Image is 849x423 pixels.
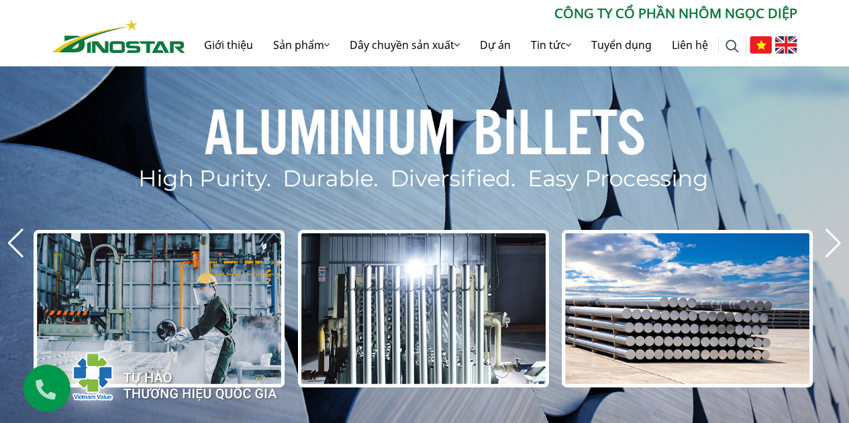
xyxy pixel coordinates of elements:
[824,229,842,258] div: Next slide
[32,328,279,419] img: thqg
[7,229,25,258] div: Previous slide
[662,23,718,66] a: Liên hệ
[52,19,185,53] img: Nhôm Dinostar
[726,40,739,53] img: search
[775,36,797,54] img: English
[263,23,340,66] a: Sản phẩm
[194,23,263,66] a: Giới thiệu
[521,23,581,66] a: Tin tức
[581,23,662,66] a: Tuyển dụng
[470,23,521,66] a: Dự án
[750,36,772,54] img: Tiếng Việt
[185,3,797,23] p: CÔNG TY CỔ PHẦN NHÔM NGỌC DIỆP
[340,23,470,66] a: Dây chuyền sản xuất
[52,17,185,52] a: Nhôm Dinostar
